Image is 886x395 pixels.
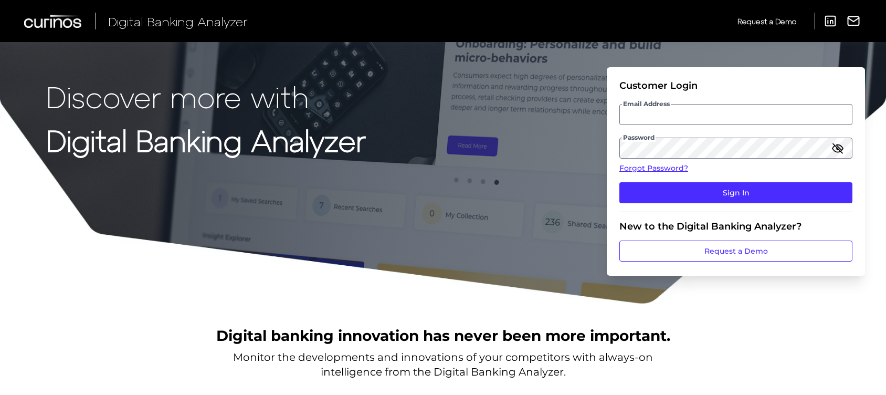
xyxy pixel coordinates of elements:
[737,17,796,26] span: Request a Demo
[46,122,366,158] strong: Digital Banking Analyzer
[46,80,366,113] p: Discover more with
[622,133,656,142] span: Password
[619,163,852,174] a: Forgot Password?
[619,241,852,262] a: Request a Demo
[737,13,796,30] a: Request a Demo
[619,182,852,203] button: Sign In
[108,14,248,29] span: Digital Banking Analyzer
[216,326,670,346] h2: Digital banking innovation has never been more important.
[622,100,671,108] span: Email Address
[619,80,852,91] div: Customer Login
[619,221,852,232] div: New to the Digital Banking Analyzer?
[233,350,653,379] p: Monitor the developments and innovations of your competitors with always-on intelligence from the...
[24,15,83,28] img: Curinos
